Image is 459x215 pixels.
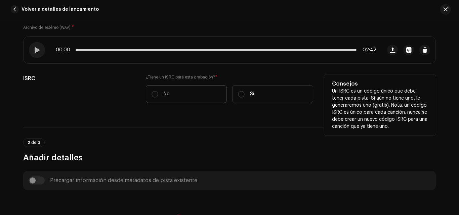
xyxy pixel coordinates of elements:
p: Un ISRC es un código único que debe tener cada pista. Si aún no tiene uno, le generaremos uno (gr... [332,88,428,130]
h5: Consejos [332,80,428,88]
label: ¿Tiene un ISRC para esta grabación? [146,74,313,80]
p: Sí [250,91,254,98]
p: No [164,91,170,98]
span: 02:42 [359,47,376,53]
h3: Añadir detalles [23,152,436,163]
h5: ISRC [23,74,135,83]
